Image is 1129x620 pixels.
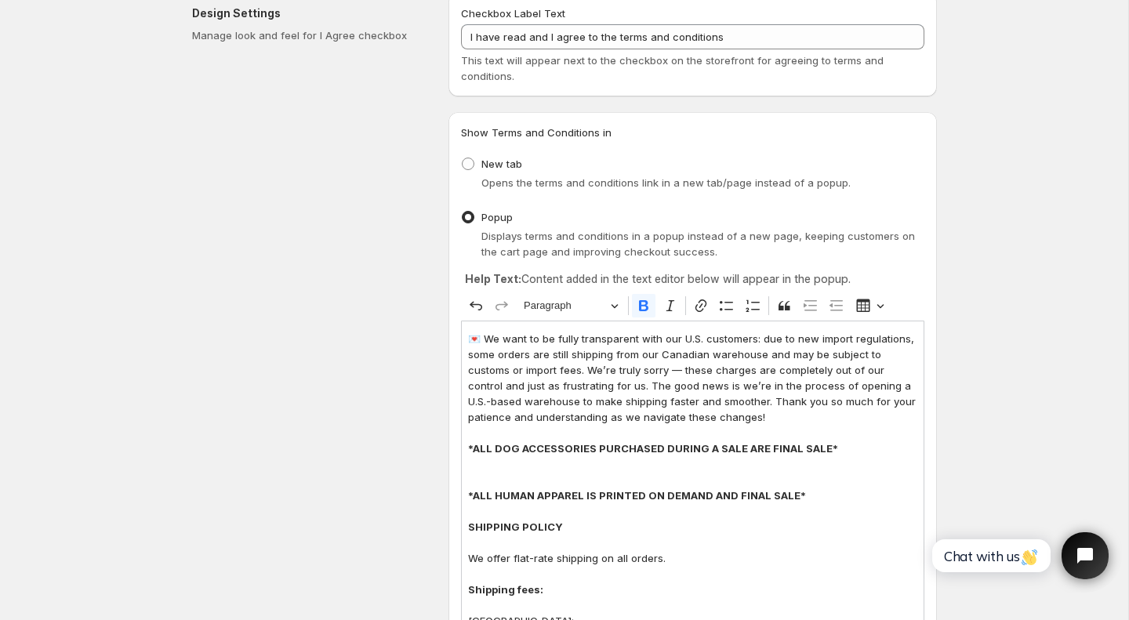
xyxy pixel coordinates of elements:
[468,442,838,455] strong: *ALL DOG ACCESSORIES PURCHASED DURING A SALE ARE FINAL SALE*
[481,230,915,258] span: Displays terms and conditions in a popup instead of a new page, keeping customers on the cart pag...
[192,27,423,43] p: Manage look and feel for I Agree checkbox
[468,583,543,596] strong: Shipping fees:
[461,291,924,321] div: Editor toolbar
[461,126,612,139] span: Show Terms and Conditions in
[524,296,605,315] span: Paragraph
[465,272,521,285] strong: Help Text:
[481,158,522,170] span: New tab
[481,176,851,189] span: Opens the terms and conditions link in a new tab/page instead of a popup.
[192,5,423,21] h2: Design Settings
[468,520,563,533] strong: SHIPPING POLICY
[468,331,917,425] p: 💌 We want to be fully transparent with our U.S. customers: due to new import regulations, some or...
[481,211,513,223] span: Popup
[461,7,565,20] span: Checkbox Label Text
[468,489,806,502] strong: *ALL HUMAN APPAREL IS PRINTED ON DEMAND AND FINAL SALE*
[915,519,1122,593] iframe: Tidio Chat
[465,271,920,287] p: Content added in the text editor below will appear in the popup.
[468,535,917,566] p: We offer flat-rate shipping on all orders.
[517,294,625,318] button: Paragraph, Heading
[461,54,884,82] span: This text will appear next to the checkbox on the storefront for agreeing to terms and conditions.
